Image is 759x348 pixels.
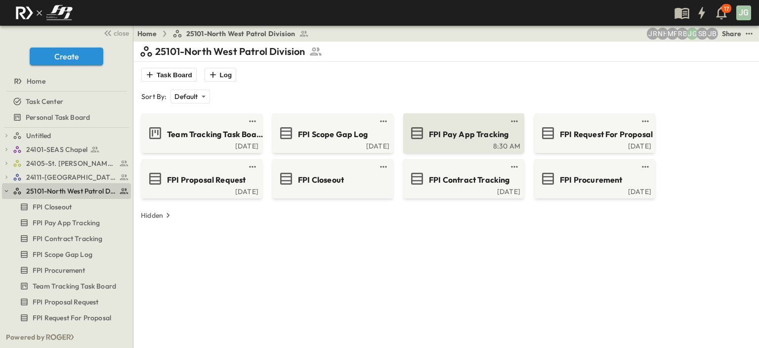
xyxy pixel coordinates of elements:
[141,210,163,220] p: Hidden
[429,129,508,140] span: FPI Pay App Tracking
[26,97,63,106] span: Task Center
[2,155,131,171] div: 24105-St. Matthew Kitchen Renotest
[167,129,263,140] span: Team Tracking Task Board
[27,76,45,86] span: Home
[2,294,131,310] div: FPI Proposal Requesttest
[33,281,116,291] span: Team Tracking Task Board
[2,109,131,125] div: Personal Task Boardtest
[205,68,236,82] button: Log
[26,112,90,122] span: Personal Task Board
[2,95,129,108] a: Task Center
[33,265,85,275] span: FPI Procurement
[2,279,129,293] a: Team Tracking Task Board
[33,218,100,228] span: FPI Pay App Tracking
[560,129,653,140] span: FPI Request For Proposal
[736,5,751,20] div: JG
[2,216,129,230] a: FPI Pay App Tracking
[706,28,718,40] div: Jeremiah Bailey (jbailey@fpibuilders.com)
[647,28,659,40] div: Jayden Ramirez (jramirez@fpibuilders.com)
[167,174,246,186] span: FPI Proposal Request
[12,2,76,23] img: c8d7d1ed905e502e8f77bf7063faec64e13b34fdb1f2bdd94b0e311fc34f8000.png
[724,5,729,13] p: 17
[33,297,98,307] span: FPI Proposal Request
[676,28,688,40] div: Regina Barnett (rbarnett@fpibuilders.com)
[13,143,129,156] a: 24101-SEAS Chapel
[33,313,111,323] span: FPI Request For Proposal
[143,125,258,141] a: Team Tracking Task Board
[143,187,258,195] div: [DATE]
[26,186,117,196] span: 25101-North West Patrol Division
[33,202,72,212] span: FPI Closeout
[735,4,752,21] button: JG
[429,174,510,186] span: FPI Contract Tracking
[30,48,103,65] button: Create
[2,215,131,231] div: FPI Pay App Trackingtest
[2,278,131,294] div: Team Tracking Task Boardtest
[33,249,92,259] span: FPI Scope Gap Log
[141,92,167,101] p: Sort By:
[639,161,651,173] button: test
[141,68,197,82] button: Task Board
[2,247,131,262] div: FPI Scope Gap Logtest
[2,128,131,144] div: Untitledtest
[536,125,651,141] a: FPI Request For Proposal
[172,29,309,39] a: 25101-North West Patrol Division
[2,310,131,326] div: FPI Request For Proposaltest
[174,92,198,101] p: Default
[722,29,741,39] div: Share
[26,158,117,168] span: 24105-St. Matthew Kitchen Reno
[13,156,129,170] a: 24105-St. Matthew Kitchen Reno
[405,187,520,195] div: [DATE]
[114,28,129,38] span: close
[143,141,258,149] a: [DATE]
[137,29,315,39] nav: breadcrumbs
[155,45,305,58] p: 25101-North West Patrol Division
[2,248,129,261] a: FPI Scope Gap Log
[536,187,651,195] a: [DATE]
[696,28,708,40] div: Sterling Barnett (sterling@fpibuilders.com)
[2,199,131,215] div: FPI Closeouttest
[405,171,520,187] a: FPI Contract Tracking
[2,324,131,340] div: St. Vincent De Paul Renovationstest
[536,171,651,187] a: FPI Procurement
[2,232,129,246] a: FPI Contract Tracking
[26,131,51,141] span: Untitled
[405,125,520,141] a: FPI Pay App Tracking
[99,26,131,40] button: close
[247,161,258,173] button: test
[2,142,131,157] div: 24101-SEAS Chapeltest
[657,28,669,40] div: Nila Hutcheson (nhutcheson@fpibuilders.com)
[247,115,258,127] button: test
[13,129,129,143] a: Untitled
[743,28,755,40] button: test
[378,161,389,173] button: test
[2,311,129,325] a: FPI Request For Proposal
[143,171,258,187] a: FPI Proposal Request
[378,115,389,127] button: test
[2,110,129,124] a: Personal Task Board
[2,263,129,277] a: FPI Procurement
[298,174,344,186] span: FPI Closeout
[2,262,131,278] div: FPI Procurementtest
[2,231,131,247] div: FPI Contract Trackingtest
[170,90,210,103] div: Default
[274,171,389,187] a: FPI Closeout
[298,129,368,140] span: FPI Scope Gap Log
[667,28,678,40] div: Monica Pruteanu (mpruteanu@fpibuilders.com)
[2,200,129,214] a: FPI Closeout
[33,234,103,244] span: FPI Contract Tracking
[536,141,651,149] a: [DATE]
[274,141,389,149] a: [DATE]
[137,29,157,39] a: Home
[639,115,651,127] button: test
[274,125,389,141] a: FPI Scope Gap Log
[560,174,623,186] span: FPI Procurement
[13,325,129,339] a: St. Vincent De Paul Renovations
[2,74,129,88] a: Home
[405,141,520,149] a: 8:30 AM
